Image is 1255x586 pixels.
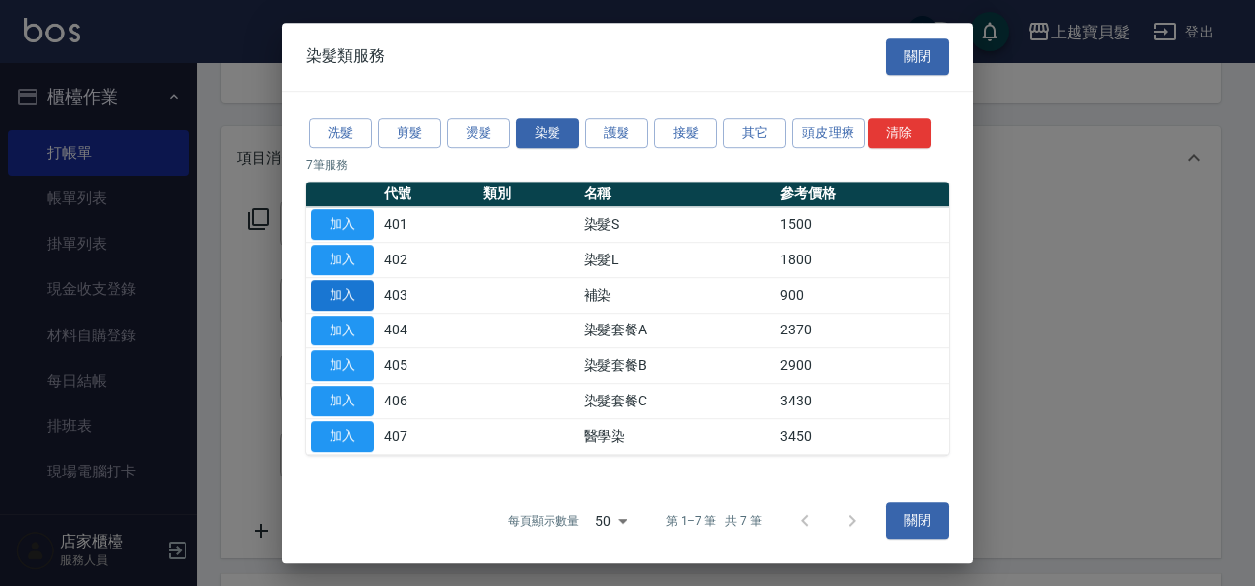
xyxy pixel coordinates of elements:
[775,384,949,419] td: 3430
[585,118,648,149] button: 護髮
[378,118,441,149] button: 剪髮
[775,182,949,207] th: 參考價格
[508,512,579,530] p: 每頁顯示數量
[379,182,479,207] th: 代號
[379,313,479,348] td: 404
[379,384,479,419] td: 406
[311,421,374,452] button: 加入
[379,348,479,384] td: 405
[379,418,479,454] td: 407
[311,245,374,275] button: 加入
[579,243,776,278] td: 染髮L
[775,348,949,384] td: 2900
[311,280,374,311] button: 加入
[775,243,949,278] td: 1800
[775,313,949,348] td: 2370
[868,118,931,149] button: 清除
[579,384,776,419] td: 染髮套餐C
[306,46,385,66] span: 染髮類服務
[579,418,776,454] td: 醫學染
[379,277,479,313] td: 403
[775,277,949,313] td: 900
[666,512,762,530] p: 第 1–7 筆 共 7 筆
[579,207,776,243] td: 染髮S
[579,182,776,207] th: 名稱
[886,503,949,540] button: 關閉
[311,386,374,416] button: 加入
[311,350,374,381] button: 加入
[775,207,949,243] td: 1500
[447,118,510,149] button: 燙髮
[579,348,776,384] td: 染髮套餐B
[792,118,865,149] button: 頭皮理療
[587,494,634,548] div: 50
[311,316,374,346] button: 加入
[379,243,479,278] td: 402
[306,156,949,174] p: 7 筆服務
[309,118,372,149] button: 洗髮
[311,209,374,240] button: 加入
[579,277,776,313] td: 補染
[886,38,949,75] button: 關閉
[654,118,717,149] button: 接髮
[579,313,776,348] td: 染髮套餐A
[775,418,949,454] td: 3450
[516,118,579,149] button: 染髮
[379,207,479,243] td: 401
[723,118,786,149] button: 其它
[479,182,578,207] th: 類別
